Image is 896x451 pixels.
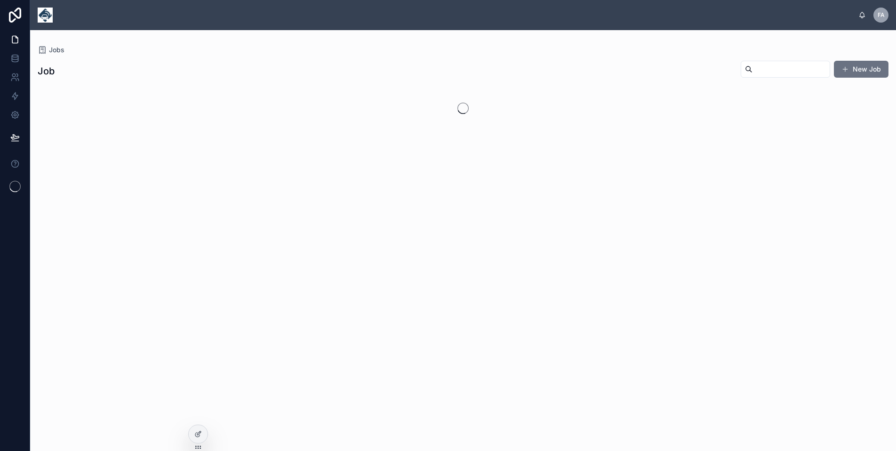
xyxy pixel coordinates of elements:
[878,11,885,19] span: FA
[38,45,64,55] a: Jobs
[38,8,53,23] img: App logo
[834,61,888,78] button: New Job
[38,64,55,78] h1: Job
[49,45,64,55] span: Jobs
[60,13,858,17] div: scrollable content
